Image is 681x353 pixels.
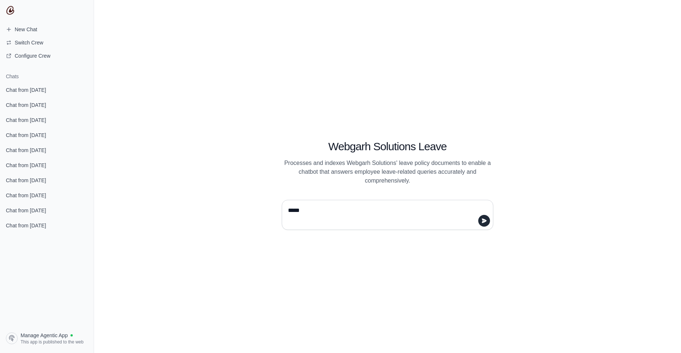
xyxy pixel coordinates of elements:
a: Manage Agentic App This app is published to the web [3,329,91,347]
a: Configure Crew [3,50,91,62]
span: Chat from [DATE] [6,207,46,214]
a: Chat from [DATE] [3,203,91,217]
a: Chat from [DATE] [3,128,91,142]
span: Chat from [DATE] [6,86,46,94]
span: Switch Crew [15,39,43,46]
span: Chat from [DATE] [6,132,46,139]
p: Processes and indexes Webgarh Solutions' leave policy documents to enable a chatbot that answers ... [282,159,493,185]
a: Chat from [DATE] [3,188,91,202]
span: This app is published to the web [21,339,83,345]
span: Chat from [DATE] [6,101,46,109]
span: Chat from [DATE] [6,177,46,184]
a: Chat from [DATE] [3,219,91,232]
span: New Chat [15,26,37,33]
span: Configure Crew [15,52,50,60]
a: New Chat [3,24,91,35]
span: Chat from [DATE] [6,222,46,229]
a: Chat from [DATE] [3,113,91,127]
span: Chat from [DATE] [6,116,46,124]
img: CrewAI Logo [6,6,15,15]
button: Switch Crew [3,37,91,48]
span: Chat from [DATE] [6,147,46,154]
a: Chat from [DATE] [3,83,91,97]
span: Chat from [DATE] [6,192,46,199]
span: Chat from [DATE] [6,162,46,169]
a: Chat from [DATE] [3,158,91,172]
span: Manage Agentic App [21,332,68,339]
h1: Webgarh Solutions Leave [282,140,493,153]
a: Chat from [DATE] [3,173,91,187]
a: Chat from [DATE] [3,143,91,157]
a: Chat from [DATE] [3,98,91,112]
